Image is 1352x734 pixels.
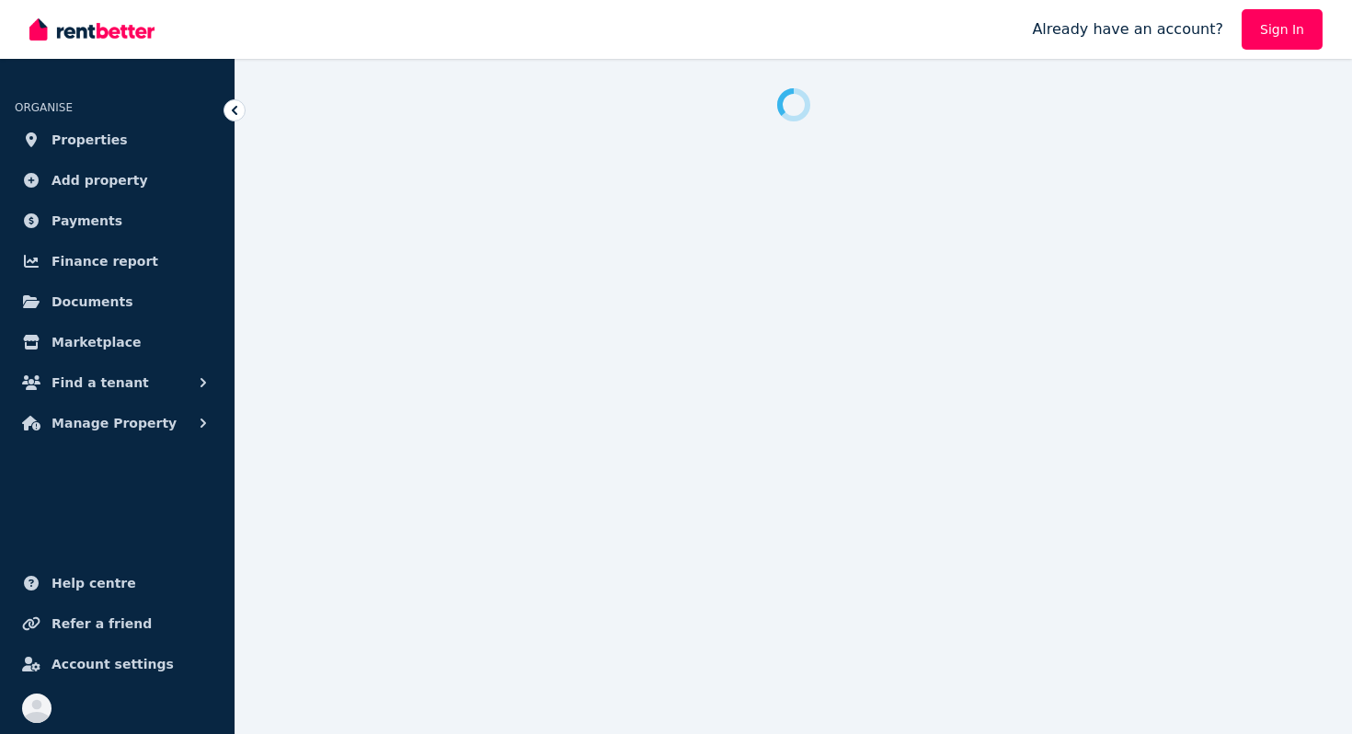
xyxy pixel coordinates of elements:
[52,129,128,151] span: Properties
[52,372,149,394] span: Find a tenant
[15,202,220,239] a: Payments
[15,605,220,642] a: Refer a friend
[52,210,122,232] span: Payments
[15,121,220,158] a: Properties
[52,291,133,313] span: Documents
[15,565,220,602] a: Help centre
[52,250,158,272] span: Finance report
[15,101,73,114] span: ORGANISE
[52,613,152,635] span: Refer a friend
[15,405,220,442] button: Manage Property
[15,646,220,682] a: Account settings
[15,283,220,320] a: Documents
[52,412,177,434] span: Manage Property
[52,169,148,191] span: Add property
[52,572,136,594] span: Help centre
[52,653,174,675] span: Account settings
[1242,9,1323,50] a: Sign In
[15,324,220,361] a: Marketplace
[15,243,220,280] a: Finance report
[1032,18,1223,40] span: Already have an account?
[15,162,220,199] a: Add property
[15,364,220,401] button: Find a tenant
[29,16,155,43] img: RentBetter
[52,331,141,353] span: Marketplace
